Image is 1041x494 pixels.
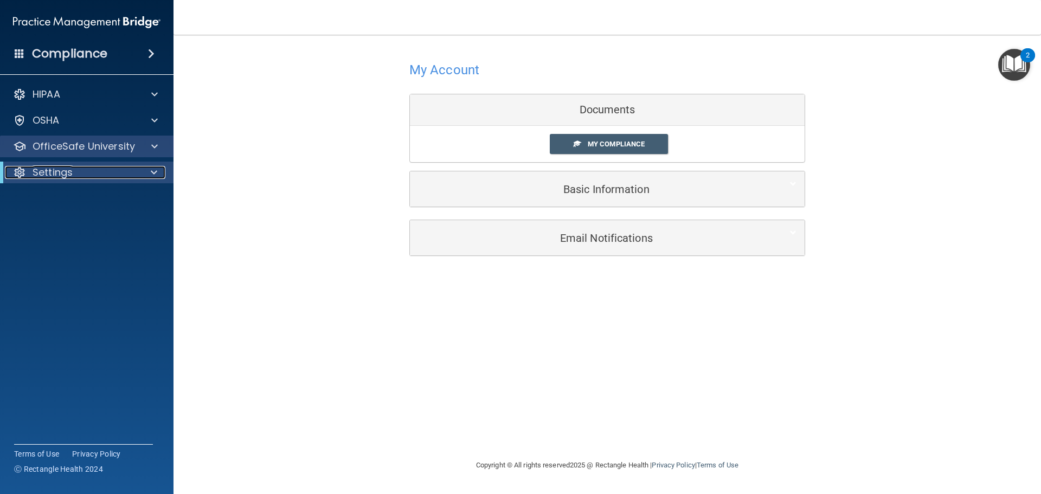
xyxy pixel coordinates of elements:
div: 2 [1026,55,1030,69]
span: My Compliance [588,140,645,148]
img: PMB logo [13,11,160,33]
h5: Basic Information [418,183,763,195]
h4: Compliance [32,46,107,61]
h4: My Account [409,63,479,77]
p: OSHA [33,114,60,127]
p: Settings [33,166,73,179]
a: Privacy Policy [72,448,121,459]
a: Privacy Policy [652,461,695,469]
p: HIPAA [33,88,60,101]
span: Ⓒ Rectangle Health 2024 [14,464,103,474]
a: Basic Information [418,177,796,201]
a: OSHA [13,114,158,127]
a: Terms of Use [697,461,738,469]
div: Documents [410,94,805,126]
a: Email Notifications [418,226,796,250]
button: Open Resource Center, 2 new notifications [998,49,1030,81]
a: Terms of Use [14,448,59,459]
p: OfficeSafe University [33,140,135,153]
a: OfficeSafe University [13,140,158,153]
a: Settings [13,166,157,179]
a: HIPAA [13,88,158,101]
iframe: Drift Widget Chat Controller [853,417,1028,460]
div: Copyright © All rights reserved 2025 @ Rectangle Health | | [409,448,805,483]
h5: Email Notifications [418,232,763,244]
